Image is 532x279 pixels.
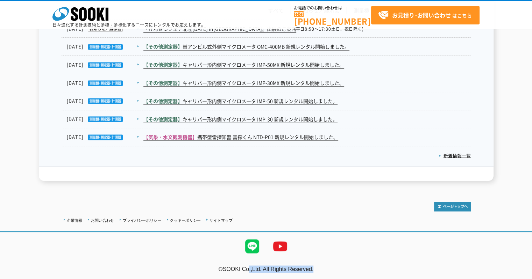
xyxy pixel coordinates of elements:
[319,26,331,32] span: 17:30
[143,116,338,123] a: 【その他測定器】キャリパー形内側マイクロメータ IMP-30 新規レンタル開始しました。
[83,116,123,122] img: 測量機・測定器・計測器
[67,97,143,105] dt: [DATE]
[143,61,183,68] span: 【その他測定器】
[371,6,480,24] a: お見積り･お問い合わせはこちら
[143,43,183,50] span: 【その他測定器】
[294,11,371,25] a: [PHONE_NUMBER]
[91,218,114,222] a: お問い合わせ
[52,23,206,27] p: 日々進化する計測技術と多種・多様化するニーズにレンタルでお応えします。
[67,43,143,50] dt: [DATE]
[67,133,143,141] dt: [DATE]
[67,61,143,68] dt: [DATE]
[266,232,294,260] img: YouTube
[67,218,82,222] a: 企業情報
[210,218,233,222] a: サイトマップ
[83,98,123,104] img: 測量機・測定器・計測器
[439,152,471,159] a: 新着情報一覧
[143,79,344,87] a: 【その他測定器】キャリパー形内側マイクロメータ IMP-30MX 新規レンタル開始しました。
[143,61,344,68] a: 【その他測定器】キャリパー形内側マイクロメータ IMP-50MX 新規レンタル開始しました。
[83,62,123,68] img: 測量機・測定器・計測器
[170,218,201,222] a: クッキーポリシー
[143,116,183,123] span: 【その他測定器】
[505,273,532,279] a: テストMail
[143,97,183,104] span: 【その他測定器】
[305,26,314,32] span: 8:50
[123,218,161,222] a: プライバシーポリシー
[83,134,123,140] img: 測量機・測定器・計測器
[392,11,451,19] strong: お見積り･お問い合わせ
[143,43,349,50] a: 【その他測定器】替アンビル式外側マイクロメータ OMC-400MB 新規レンタル開始しました。
[143,79,183,86] span: 【その他測定器】
[294,6,371,10] span: お電話でのお問い合わせは
[143,97,338,105] a: 【その他測定器】キャリパー形内側マイクロメータ IMP-50 新規レンタル開始しました。
[67,116,143,123] dt: [DATE]
[143,133,338,141] a: 【気象・水文観測機器】携帯型雷探知器 雷探くん NTD-P01 新規レンタル開始しました。
[434,202,471,211] img: トップページへ
[238,232,266,260] img: LINE
[143,133,197,140] span: 【気象・水文観測機器】
[378,10,472,21] span: はこちら
[83,44,123,50] img: 測量機・測定器・計測器
[83,80,123,86] img: 測量機・測定器・計測器
[67,79,143,87] dt: [DATE]
[294,26,363,32] span: (平日 ～ 土日、祝日除く)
